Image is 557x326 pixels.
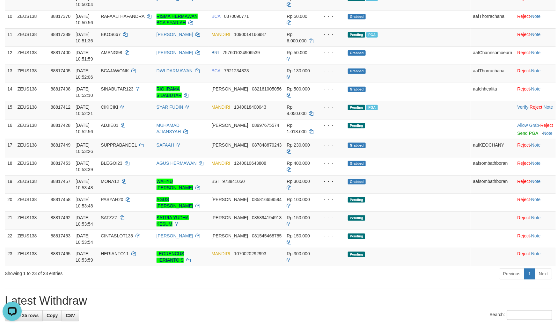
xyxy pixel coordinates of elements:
a: Copy [42,310,62,321]
td: 22 [5,230,15,248]
a: Next [535,269,552,279]
a: SYARIFUDIN [157,105,183,110]
div: - - - [319,86,343,92]
a: RISMA HERMAWAN BCA SYARIAH [157,14,198,25]
h1: Latest Withdraw [5,295,552,308]
div: - - - [319,142,343,148]
a: Note [531,68,541,73]
span: Copy 757601024906539 to clipboard [223,50,260,55]
div: - - - [319,233,343,239]
div: Showing 1 to 23 of 23 entries [5,268,227,277]
td: 15 [5,101,15,119]
td: 13 [5,65,15,83]
td: · [515,65,556,83]
a: Reject [517,68,530,73]
span: Pending [348,32,365,38]
a: WAHYU [PERSON_NAME] [157,179,193,190]
td: · [515,193,556,212]
span: CIKICIKI [101,105,118,110]
td: ZEUS138 [15,175,48,193]
span: BCA [211,14,220,19]
span: [PERSON_NAME] [211,86,248,91]
span: MORA12 [101,179,119,184]
td: ZEUS138 [15,28,48,47]
span: Rp 230.000 [287,142,310,148]
span: Marked by aafsolysreylen [366,32,377,38]
span: Rp 50.000 [287,50,308,55]
span: Pending [348,215,365,221]
td: ZEUS138 [15,248,48,266]
span: MANDIRI [211,32,230,37]
a: Reject [517,86,530,91]
div: - - - [319,31,343,38]
span: Grabbed [348,179,366,185]
td: aafsombathboran [471,175,515,193]
span: [DATE] 10:53:48 [76,197,93,208]
a: Note [531,32,541,37]
span: Copy [47,313,58,318]
span: [DATE] 10:53:59 [76,251,93,263]
a: Previous [499,269,524,279]
span: Marked by aafsolysreylen [366,105,377,110]
span: [DATE] 10:52:56 [76,123,93,134]
span: Copy 081545468785 to clipboard [252,233,282,238]
a: Note [531,215,541,220]
a: Note [531,251,541,257]
td: ZEUS138 [15,157,48,175]
td: · [515,230,556,248]
span: Copy 08997675574 to clipboard [252,123,279,128]
a: Reject [517,179,530,184]
span: [DATE] 10:51:36 [76,32,93,43]
td: aafKEOCHANY [471,139,515,157]
td: 10 [5,10,15,28]
a: Reject [517,32,530,37]
td: · [515,10,556,28]
span: 88817405 [51,68,70,73]
span: [PERSON_NAME] [211,197,248,202]
span: Grabbed [348,161,366,166]
td: aafChannsomoeurn [471,47,515,65]
span: Copy 1070020292993 to clipboard [234,251,266,257]
a: [PERSON_NAME] [157,32,193,37]
td: aafThorrachana [471,65,515,83]
span: Pending [348,197,365,203]
span: Copy 973841050 to clipboard [223,179,245,184]
td: ZEUS138 [15,119,48,139]
span: [PERSON_NAME] [211,123,248,128]
td: ZEUS138 [15,83,48,101]
span: Copy 1240010643808 to clipboard [234,161,266,166]
td: 23 [5,248,15,266]
span: Rp 400.000 [287,161,310,166]
button: Open LiveChat chat widget [3,3,22,22]
span: RAFAALTHAFANDRA [101,14,144,19]
a: Note [543,131,553,136]
div: - - - [319,178,343,185]
a: Reject [517,161,530,166]
a: Reject [540,123,553,128]
span: MANDIRI [211,161,230,166]
a: Reject [517,50,530,55]
span: Grabbed [348,14,366,19]
td: ZEUS138 [15,10,48,28]
span: PASYAH20 [101,197,123,202]
span: Copy 087848670243 to clipboard [252,142,282,148]
td: 16 [5,119,15,139]
span: Pending [348,252,365,257]
td: ZEUS138 [15,101,48,119]
span: BSI [211,179,219,184]
span: SINABUTAR123 [101,86,133,91]
span: Rp 50.000 [287,14,308,19]
span: Copy 1340018400043 to clipboard [234,105,266,110]
span: Pending [348,105,365,110]
div: - - - [319,214,343,221]
a: Note [531,161,541,166]
span: [DATE] 10:52:06 [76,68,93,80]
td: ZEUS138 [15,212,48,230]
span: Rp 4.050.000 [287,105,307,116]
a: Send PGA [517,131,538,136]
span: BCAJAWONK [101,68,129,73]
span: 88817465 [51,251,70,257]
div: - - - [319,68,343,74]
span: [PERSON_NAME] [211,233,248,238]
span: ADJIE01 [101,123,118,128]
